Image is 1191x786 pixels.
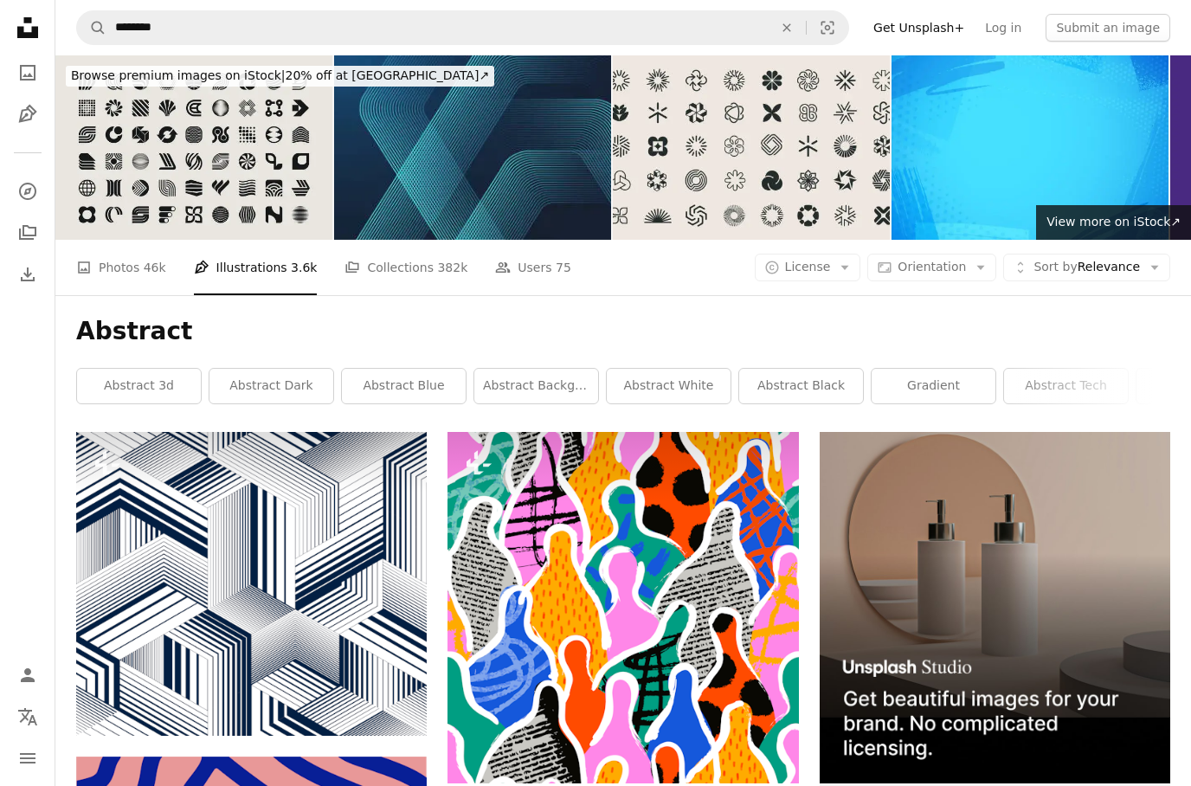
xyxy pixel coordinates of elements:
span: Browse premium images on iStock | [71,68,285,82]
a: Photos 46k [76,240,166,295]
a: abstract blue [342,369,466,403]
a: abstract tech [1004,369,1128,403]
a: Illustrations [10,97,45,132]
span: 75 [556,258,571,277]
a: gradient [872,369,995,403]
a: View more on iStock↗ [1036,205,1191,240]
a: Browse premium images on iStock|20% off at [GEOGRAPHIC_DATA]↗ [55,55,505,97]
a: abstract black [739,369,863,403]
a: abstract background [474,369,598,403]
button: Clear [768,11,806,44]
a: Log in [975,14,1032,42]
a: Explore [10,174,45,209]
a: Seamless cubes vector background, lined boxes repeating tile pattern, 3D architecture and constru... [76,576,427,591]
button: Language [10,699,45,734]
button: Search Unsplash [77,11,106,44]
button: Visual search [807,11,848,44]
span: License [785,260,831,274]
a: abstract white [607,369,731,403]
span: Sort by [1033,260,1077,274]
form: Find visuals sitewide [76,10,849,45]
a: Collections 382k [344,240,467,295]
img: Seamless cubes vector background, lined boxes repeating tile pattern, 3D architecture and constru... [76,432,427,736]
a: abstract 3d [77,369,201,403]
span: 46k [144,258,166,277]
span: 20% off at [GEOGRAPHIC_DATA] ↗ [71,68,489,82]
img: file-1715714113747-b8b0561c490eimage [820,432,1170,783]
button: Submit an image [1046,14,1170,42]
a: Users 75 [495,240,571,295]
span: View more on iStock ↗ [1046,215,1181,229]
a: Download History [10,257,45,292]
button: Sort byRelevance [1003,254,1170,281]
img: Vector set of minimalism geometric Bauhaus style symbol design elements [613,55,890,240]
img: Geometric Icons Design Elements Collection [55,55,332,240]
img: Abstract glowing hexagonal lines on dark blue background. Digital futuristic technology concept. ... [334,55,611,240]
span: Relevance [1033,259,1140,276]
img: Colorful diverse people crowd abstract art seamless pattern. Multi-ethnic community, big cultural... [447,432,798,783]
a: Get Unsplash+ [863,14,975,42]
button: License [755,254,861,281]
a: Colorful diverse people crowd abstract art seamless pattern. Multi-ethnic community, big cultural... [447,599,798,615]
img: Blue brush pattern background [892,55,1168,240]
a: abstract dark [209,369,333,403]
a: Log in / Sign up [10,658,45,693]
button: Orientation [867,254,996,281]
a: Collections [10,216,45,250]
span: 382k [437,258,467,277]
h1: Abstract [76,316,1170,347]
span: Orientation [898,260,966,274]
a: Photos [10,55,45,90]
button: Menu [10,741,45,776]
